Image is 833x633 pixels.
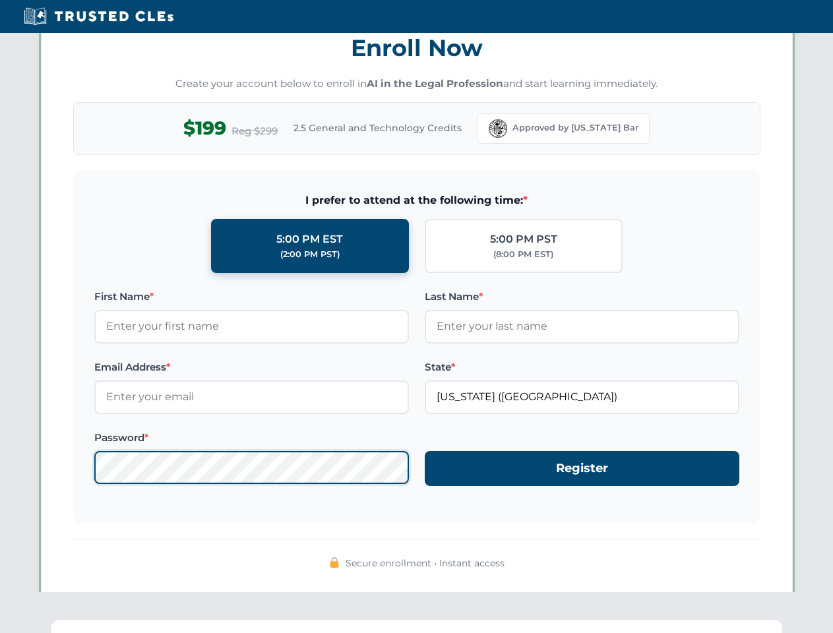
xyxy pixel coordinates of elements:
[280,248,340,261] div: (2:00 PM PST)
[73,76,760,92] p: Create your account below to enroll in and start learning immediately.
[425,451,739,486] button: Register
[276,231,343,248] div: 5:00 PM EST
[512,121,638,135] span: Approved by [US_STATE] Bar
[346,556,505,570] span: Secure enrollment • Instant access
[94,359,409,375] label: Email Address
[94,310,409,343] input: Enter your first name
[94,380,409,413] input: Enter your email
[20,7,177,26] img: Trusted CLEs
[490,231,557,248] div: 5:00 PM PST
[94,192,739,209] span: I prefer to attend at the following time:
[489,119,507,138] img: Florida Bar
[367,77,503,90] strong: AI in the Legal Profession
[329,557,340,568] img: 🔒
[231,123,278,139] span: Reg $299
[293,121,462,135] span: 2.5 General and Technology Credits
[425,310,739,343] input: Enter your last name
[94,289,409,305] label: First Name
[493,248,553,261] div: (8:00 PM EST)
[73,27,760,69] h3: Enroll Now
[183,113,226,143] span: $199
[425,380,739,413] input: Florida (FL)
[425,359,739,375] label: State
[94,430,409,446] label: Password
[425,289,739,305] label: Last Name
